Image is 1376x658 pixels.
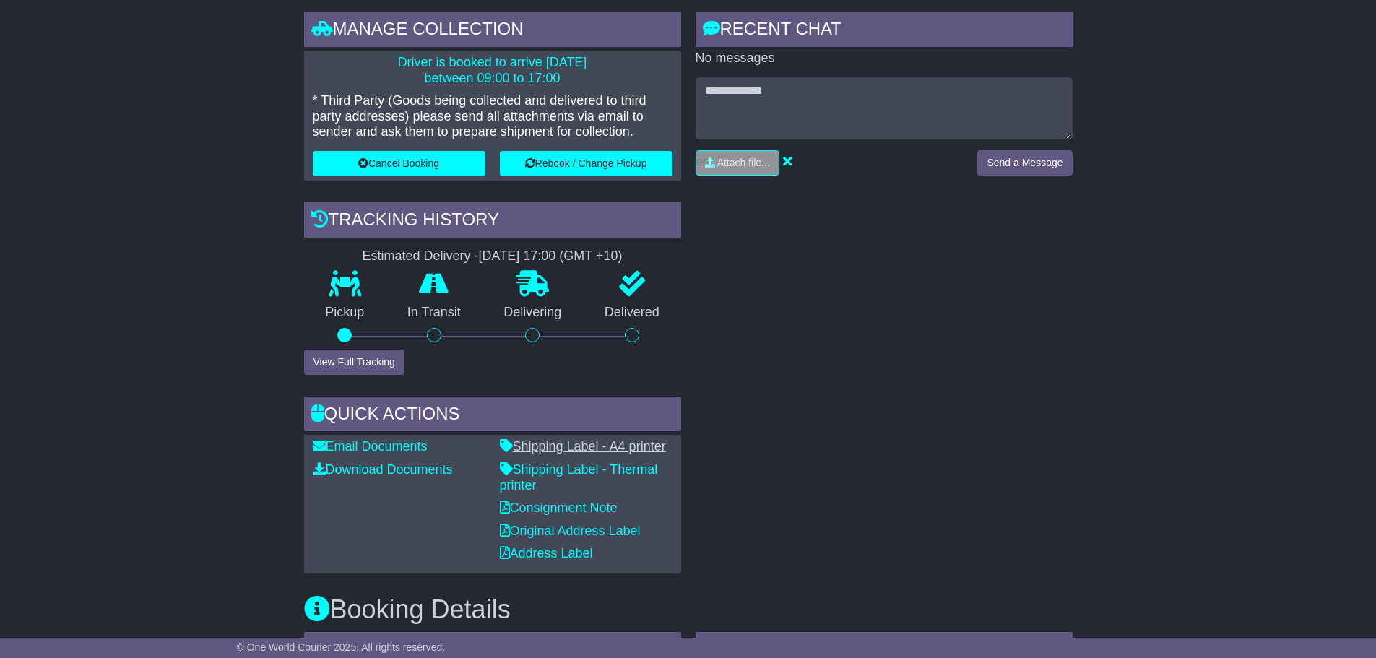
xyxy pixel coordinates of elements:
a: Download Documents [313,462,453,477]
p: Delivered [583,305,681,321]
p: In Transit [386,305,483,321]
a: Shipping Label - A4 printer [500,439,666,454]
div: Quick Actions [304,397,681,436]
div: Tracking history [304,202,681,241]
button: Cancel Booking [313,151,485,176]
p: No messages [696,51,1073,66]
p: Driver is booked to arrive [DATE] between 09:00 to 17:00 [313,55,672,86]
div: [DATE] 17:00 (GMT +10) [479,248,623,264]
button: Send a Message [977,150,1072,176]
div: Estimated Delivery - [304,248,681,264]
p: * Third Party (Goods being collected and delivered to third party addresses) please send all atta... [313,93,672,140]
p: Delivering [483,305,584,321]
span: © One World Courier 2025. All rights reserved. [237,641,446,653]
a: Original Address Label [500,524,641,538]
a: Consignment Note [500,501,618,515]
div: RECENT CHAT [696,12,1073,51]
button: View Full Tracking [304,350,404,375]
button: Rebook / Change Pickup [500,151,672,176]
a: Email Documents [313,439,428,454]
p: Pickup [304,305,386,321]
div: Manage collection [304,12,681,51]
a: Shipping Label - Thermal printer [500,462,658,493]
h3: Booking Details [304,595,1073,624]
a: Address Label [500,546,593,560]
